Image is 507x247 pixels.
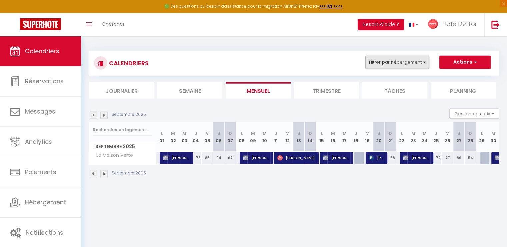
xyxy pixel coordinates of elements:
abbr: L [401,130,403,136]
th: 18 [350,122,362,152]
abbr: J [355,130,357,136]
th: 02 [167,122,179,152]
th: 11 [270,122,282,152]
abbr: S [297,130,300,136]
div: 89 [453,152,465,164]
a: Chercher [97,13,130,36]
th: 09 [247,122,259,152]
th: 03 [179,122,190,152]
img: logout [491,20,500,29]
th: 21 [385,122,396,152]
abbr: V [286,130,289,136]
th: 04 [190,122,201,152]
li: Mensuel [226,82,291,99]
span: Hébergement [25,198,66,206]
div: 85 [202,152,213,164]
div: 54 [465,152,476,164]
abbr: S [377,130,380,136]
span: Réservations [25,77,64,85]
span: [PERSON_NAME] [403,151,429,164]
th: 28 [465,122,476,152]
button: Gestion des prix [449,109,499,119]
div: 58 [385,152,396,164]
th: 14 [305,122,316,152]
span: Paiements [25,168,56,176]
abbr: V [206,130,209,136]
div: 67 [224,152,236,164]
span: [PERSON_NAME] [369,151,384,164]
span: Analytics [25,137,52,146]
abbr: V [366,130,369,136]
abbr: D [469,130,472,136]
th: 25 [430,122,442,152]
p: Septembre 2025 [112,170,146,176]
span: [PERSON_NAME] [323,151,349,164]
abbr: V [446,130,449,136]
abbr: J [435,130,437,136]
abbr: M [262,130,266,136]
span: Calendriers [25,47,59,55]
abbr: M [182,130,186,136]
span: Notifications [26,228,63,237]
abbr: D [229,130,232,136]
a: ... Hôte De Toi [423,13,484,36]
li: Tâches [362,82,427,99]
abbr: M [251,130,255,136]
li: Trimestre [294,82,359,99]
a: >>> ICI <<<< [319,3,343,9]
th: 26 [442,122,453,152]
th: 06 [213,122,224,152]
li: Semaine [157,82,222,99]
th: 29 [476,122,487,152]
div: 77 [442,152,453,164]
h3: CALENDRIERS [107,56,149,71]
abbr: L [241,130,243,136]
th: 22 [396,122,407,152]
abbr: J [195,130,197,136]
th: 15 [316,122,327,152]
abbr: L [321,130,323,136]
th: 24 [419,122,430,152]
span: Septembre 2025 [89,142,156,151]
th: 30 [488,122,499,152]
span: Chercher [102,20,125,27]
th: 16 [327,122,339,152]
img: ... [428,19,438,29]
abbr: M [331,130,335,136]
li: Planning [431,82,496,99]
span: [PERSON_NAME] [163,151,189,164]
th: 10 [259,122,270,152]
th: 12 [282,122,293,152]
div: 73 [190,152,201,164]
th: 05 [202,122,213,152]
abbr: M [171,130,175,136]
abbr: J [275,130,277,136]
button: Besoin d'aide ? [358,19,404,30]
div: 72 [430,152,442,164]
th: 23 [407,122,419,152]
span: [PERSON_NAME] [277,151,315,164]
button: Actions [439,56,491,69]
abbr: M [343,130,347,136]
abbr: M [411,130,415,136]
li: Journalier [89,82,154,99]
th: 07 [224,122,236,152]
th: 17 [339,122,350,152]
abbr: M [423,130,427,136]
span: Hôte De Toi [442,20,476,28]
abbr: L [161,130,163,136]
div: 94 [213,152,224,164]
th: 27 [453,122,465,152]
th: 08 [236,122,247,152]
abbr: S [457,130,460,136]
abbr: D [389,130,392,136]
th: 20 [373,122,384,152]
th: 13 [293,122,304,152]
span: La Maison Verte [90,152,135,159]
p: Septembre 2025 [112,112,146,118]
span: Messages [25,107,55,116]
abbr: L [481,130,483,136]
img: Super Booking [20,18,61,30]
abbr: S [217,130,220,136]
